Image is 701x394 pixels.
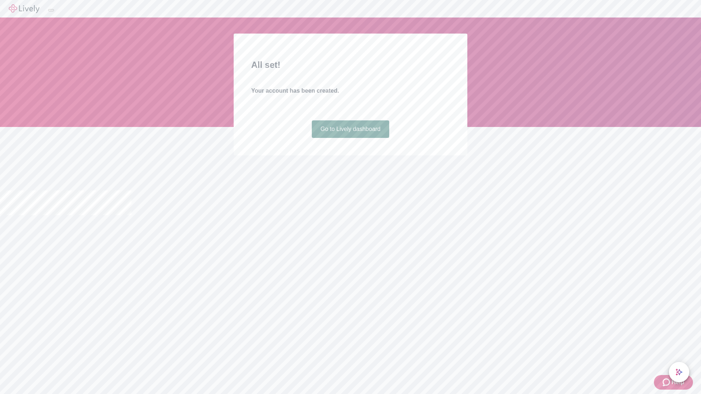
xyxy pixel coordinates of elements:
[654,375,693,390] button: Zendesk support iconHelp
[669,362,689,382] button: chat
[671,378,684,387] span: Help
[251,86,450,95] h4: Your account has been created.
[251,58,450,72] h2: All set!
[48,9,54,11] button: Log out
[663,378,671,387] svg: Zendesk support icon
[675,368,683,376] svg: Lively AI Assistant
[312,120,390,138] a: Go to Lively dashboard
[9,4,39,13] img: Lively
